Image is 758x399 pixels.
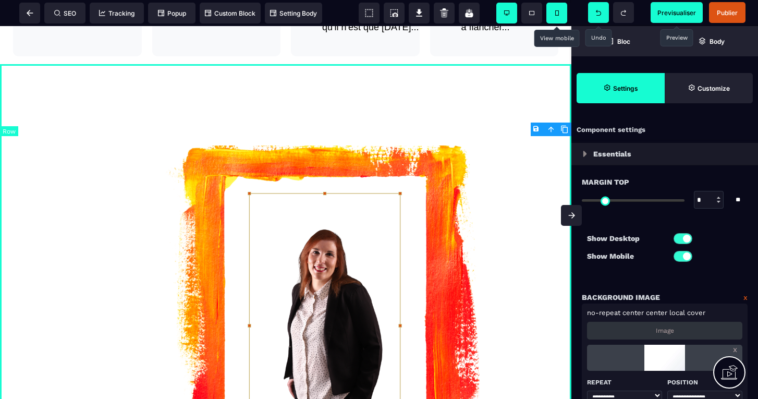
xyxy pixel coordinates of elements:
span: no-repeat [587,309,620,317]
span: View components [359,3,380,23]
span: Preview [651,2,703,23]
p: Image [656,327,674,334]
span: Margin Top [582,176,629,188]
strong: Settings [613,84,638,92]
span: Publier [717,9,738,17]
div: Component settings [571,120,758,140]
span: Open Blocks [571,26,665,56]
strong: Bloc [617,38,630,45]
span: Tracking [99,9,135,17]
span: center center [622,309,667,317]
span: Setting Body [270,9,317,17]
p: Background Image [582,291,660,304]
span: Popup [158,9,186,17]
img: loading [633,345,695,371]
p: Position [667,376,742,389]
a: x [733,345,737,354]
p: Show Desktop [587,232,665,245]
span: Custom Block [205,9,255,17]
strong: Body [710,38,725,45]
span: Previsualiser [657,9,696,17]
p: Repeat [587,376,662,389]
p: Essentials [593,148,631,160]
span: SEO [54,9,76,17]
span: Settings [577,73,665,103]
p: Show Mobile [587,250,665,262]
strong: Customize [698,84,730,92]
span: Screenshot [384,3,405,23]
span: Open Style Manager [665,73,753,103]
span: cover [687,309,705,317]
img: loading [583,151,587,157]
span: local [669,309,685,317]
span: Open Layer Manager [665,26,758,56]
a: x [743,291,748,304]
